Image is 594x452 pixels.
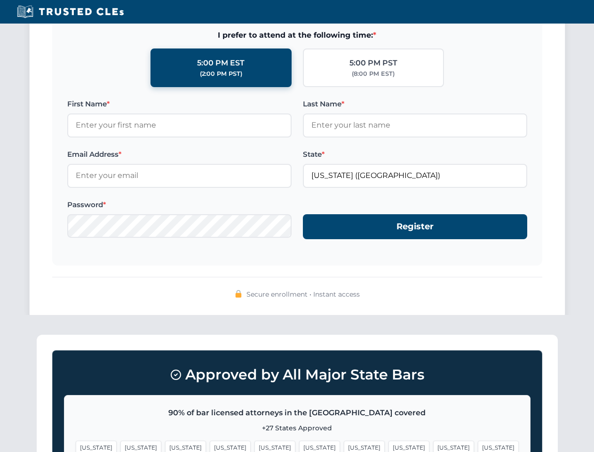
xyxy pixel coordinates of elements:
[67,199,292,210] label: Password
[197,57,245,69] div: 5:00 PM EST
[303,149,527,160] label: State
[349,57,397,69] div: 5:00 PM PST
[303,98,527,110] label: Last Name
[352,69,395,79] div: (8:00 PM EST)
[64,362,531,387] h3: Approved by All Major State Bars
[76,407,519,419] p: 90% of bar licensed attorneys in the [GEOGRAPHIC_DATA] covered
[67,113,292,137] input: Enter your first name
[67,98,292,110] label: First Name
[67,29,527,41] span: I prefer to attend at the following time:
[303,164,527,187] input: Florida (FL)
[67,164,292,187] input: Enter your email
[67,149,292,160] label: Email Address
[14,5,127,19] img: Trusted CLEs
[76,423,519,433] p: +27 States Approved
[303,214,527,239] button: Register
[246,289,360,299] span: Secure enrollment • Instant access
[303,113,527,137] input: Enter your last name
[235,290,242,298] img: 🔒
[200,69,242,79] div: (2:00 PM PST)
